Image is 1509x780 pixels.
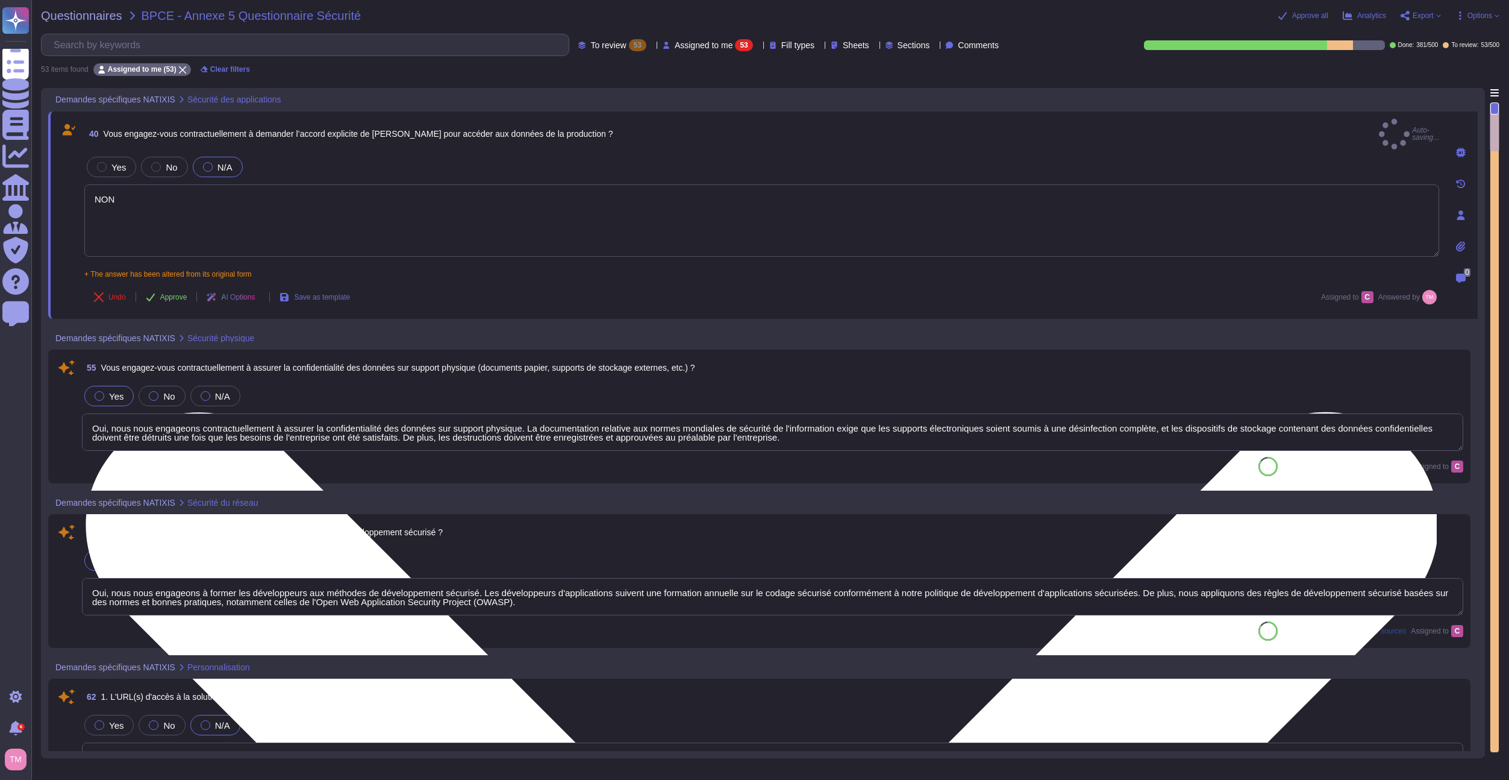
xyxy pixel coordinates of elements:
[210,66,250,73] span: Clear filters
[84,184,1439,257] textarea: NON
[1451,42,1478,48] span: To review:
[41,66,89,73] div: 53 items found
[55,334,175,342] span: Demandes spécifiques NATIXIS
[675,41,733,49] span: Assigned to me
[1343,11,1386,20] button: Analytics
[1357,12,1386,19] span: Analytics
[843,41,869,49] span: Sheets
[187,334,254,342] span: Sécurité physique
[55,663,175,671] span: Demandes spécifiques NATIXIS
[1422,290,1437,304] img: user
[82,743,1463,780] textarea: L'URL d'accès à la solution est [DOMAIN_NAME] et [URL][DOMAIN_NAME].
[142,10,361,22] span: BPCE - Annexe 5 Questionnaire Sécurité
[187,499,258,507] span: Sécurité du réseau
[1411,461,1463,473] span: Assigned to
[217,162,233,172] span: N/A
[111,162,126,172] span: Yes
[108,66,177,73] span: Assigned to me (53)
[590,41,626,49] span: To review
[1264,627,1271,634] span: 84
[1451,625,1463,637] div: C
[187,663,250,671] span: Personnalisation
[1464,268,1470,277] span: 0
[55,499,175,507] span: Demandes spécifiques NATIXIS
[1413,12,1434,19] span: Export
[1278,11,1328,20] button: Approve all
[55,95,175,104] span: Demandes spécifiques NATIXIS
[48,34,569,55] input: Search by keywords
[187,95,281,104] span: Sécurité des applications
[82,363,96,372] span: 55
[1411,625,1463,637] span: Assigned to
[781,41,814,49] span: Fill types
[82,578,1463,615] textarea: Oui, nous nous engageons à former les développeurs aux méthodes de développement sécurisé. Les dé...
[958,41,999,49] span: Comments
[82,414,1463,451] textarea: Oui, nous nous engageons contractuellement à assurer la confidentialité des données sur support p...
[84,130,99,138] span: 40
[166,162,177,172] span: No
[1416,42,1438,48] span: 381 / 500
[17,723,25,731] div: 6
[1398,42,1414,48] span: Done:
[1292,12,1328,19] span: Approve all
[735,39,752,51] div: 53
[2,746,35,773] button: user
[1379,119,1439,149] span: Auto-saving...
[82,528,96,536] span: 59
[1361,291,1373,303] div: C
[898,41,930,49] span: Sections
[1451,461,1463,473] div: C
[1264,463,1271,470] span: 84
[1467,12,1492,19] span: Options
[82,693,96,701] span: 62
[629,39,646,51] div: 53
[1481,42,1499,48] span: 53 / 500
[5,749,27,770] img: user
[104,129,613,139] span: Vous engagez-vous contractuellement à demander l’accord explicite de [PERSON_NAME] pour accéder a...
[41,10,122,22] span: Questionnaires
